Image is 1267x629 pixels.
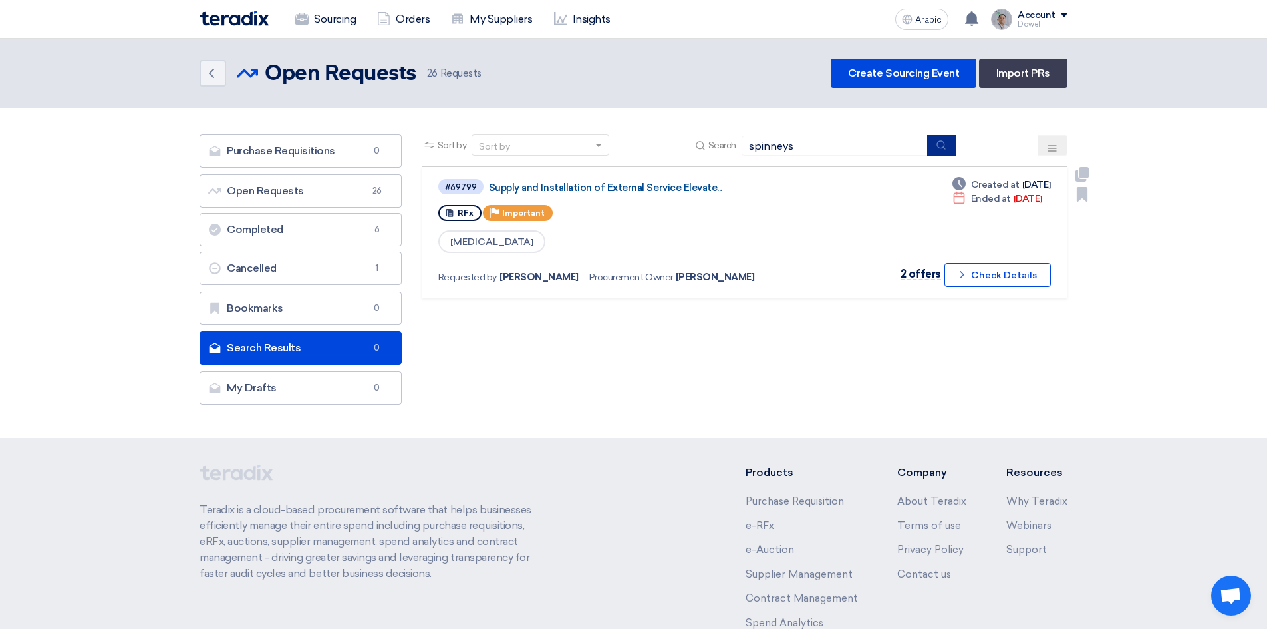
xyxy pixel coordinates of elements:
[971,193,1011,204] font: Ended at
[375,263,378,273] font: 1
[438,272,497,283] font: Requested by
[479,141,510,152] font: Sort by
[374,146,380,156] font: 0
[265,63,416,85] font: Open Requests
[227,302,283,314] font: Bookmarks
[427,67,438,79] font: 26
[746,466,793,479] font: Products
[848,67,959,79] font: Create Sourcing Event
[227,262,277,274] font: Cancelled
[450,236,533,248] font: [MEDICAL_DATA]
[1006,520,1052,532] a: Webinars
[746,520,774,532] a: e-RFx
[396,13,430,25] font: Orders
[470,13,532,25] font: My Suppliers
[901,268,941,280] font: 2 offers
[372,186,382,196] font: 26
[746,495,844,507] a: Purchase Requisition
[458,208,474,218] font: RFx
[979,59,1067,88] a: Import PRs
[445,182,477,192] font: #69799
[374,383,380,393] font: 0
[897,568,951,580] a: Contact us
[489,182,722,194] font: Supply and Installation of External Service Elevate...
[314,13,356,25] font: Sourcing
[1006,495,1067,507] a: Why Teradix
[746,568,853,580] a: Supplier Management
[200,371,402,405] a: My Drafts0
[897,520,961,532] a: Terms of use
[944,263,1051,287] button: Check Details
[200,213,402,246] a: Completed6
[200,252,402,285] a: Cancelled1
[227,381,277,394] font: My Drafts
[374,224,380,234] font: 6
[915,14,942,25] font: Arabic
[895,9,948,30] button: Arabic
[543,5,621,34] a: Insights
[200,331,402,365] a: Search Results0
[1022,179,1051,190] font: [DATE]
[589,272,673,283] font: Procurement Owner
[1006,544,1047,556] a: Support
[227,184,304,197] font: Open Requests
[971,270,1037,281] font: Check Details
[374,343,380,353] font: 0
[746,544,794,556] a: e-Auction
[897,466,947,479] font: Company
[440,67,482,79] font: Requests
[897,544,964,556] a: Privacy Policy
[438,140,467,151] font: Sort by
[1006,466,1063,479] font: Resources
[227,341,301,354] font: Search Results
[746,592,858,604] a: Contract Management
[1211,576,1251,616] a: Open chat
[227,223,283,236] font: Completed
[366,5,440,34] a: Orders
[200,134,402,168] a: Purchase Requisitions0
[573,13,611,25] font: Insights
[200,292,402,325] a: Bookmarks0
[1018,20,1040,29] font: Dowel
[1018,9,1056,21] font: Account
[897,495,966,507] a: About Teradix
[200,503,531,580] font: Teradix is ​​a cloud-based procurement software that helps businesses efficiently manage their en...
[1014,193,1042,204] font: [DATE]
[996,67,1050,79] font: Import PRs
[200,174,402,208] a: Open Requests26
[440,5,543,34] a: My Suppliers
[499,272,579,283] font: [PERSON_NAME]
[971,179,1020,190] font: Created at
[676,272,755,283] font: [PERSON_NAME]
[502,208,545,218] font: Important
[285,5,366,34] a: Sourcing
[746,617,823,629] a: Spend Analytics
[991,9,1012,30] img: IMG_1753965247717.jpg
[708,140,736,151] font: Search
[374,303,380,313] font: 0
[742,136,928,156] input: Search by title or reference number
[227,144,335,157] font: Purchase Requisitions
[200,11,269,26] img: Teradix logo
[489,182,821,194] a: Supply and Installation of External Service Elevate...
